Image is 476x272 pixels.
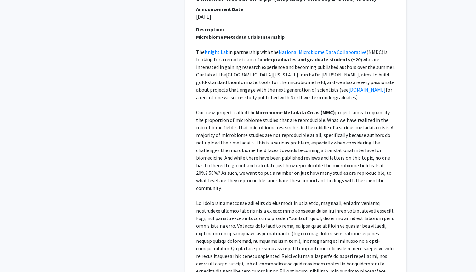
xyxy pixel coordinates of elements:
div: Announcement Date [196,5,395,13]
span: The [196,49,205,55]
a: [DOMAIN_NAME] [348,87,386,93]
span: , run by Dr. [PERSON_NAME], aims to build gold-standard bioinformatic tools for the microbiome fi... [196,71,395,93]
p: [GEOGRAPHIC_DATA][US_STATE] [196,48,395,101]
span: in partnership with the [229,49,279,55]
a: National Microbiome Data Collaborative [279,49,366,55]
span: who are interested in gaining research experience and becoming published authors over the summer.... [196,56,396,78]
p: [DATE] [196,13,395,20]
a: Knight Lab [205,49,229,55]
span: Our new project called the [196,109,256,116]
div: Description: [196,25,395,33]
span: project aims to quantify the proportion of microbiome studies that are reproducible. What we have... [196,109,394,191]
iframe: Chat [5,244,27,267]
u: Microbiome Metadata Crisis Internship [196,34,285,40]
strong: undergraduates and graduate students (~20) [259,56,362,63]
strong: Microbiome Metadata Crisis (MMC) [256,109,335,116]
